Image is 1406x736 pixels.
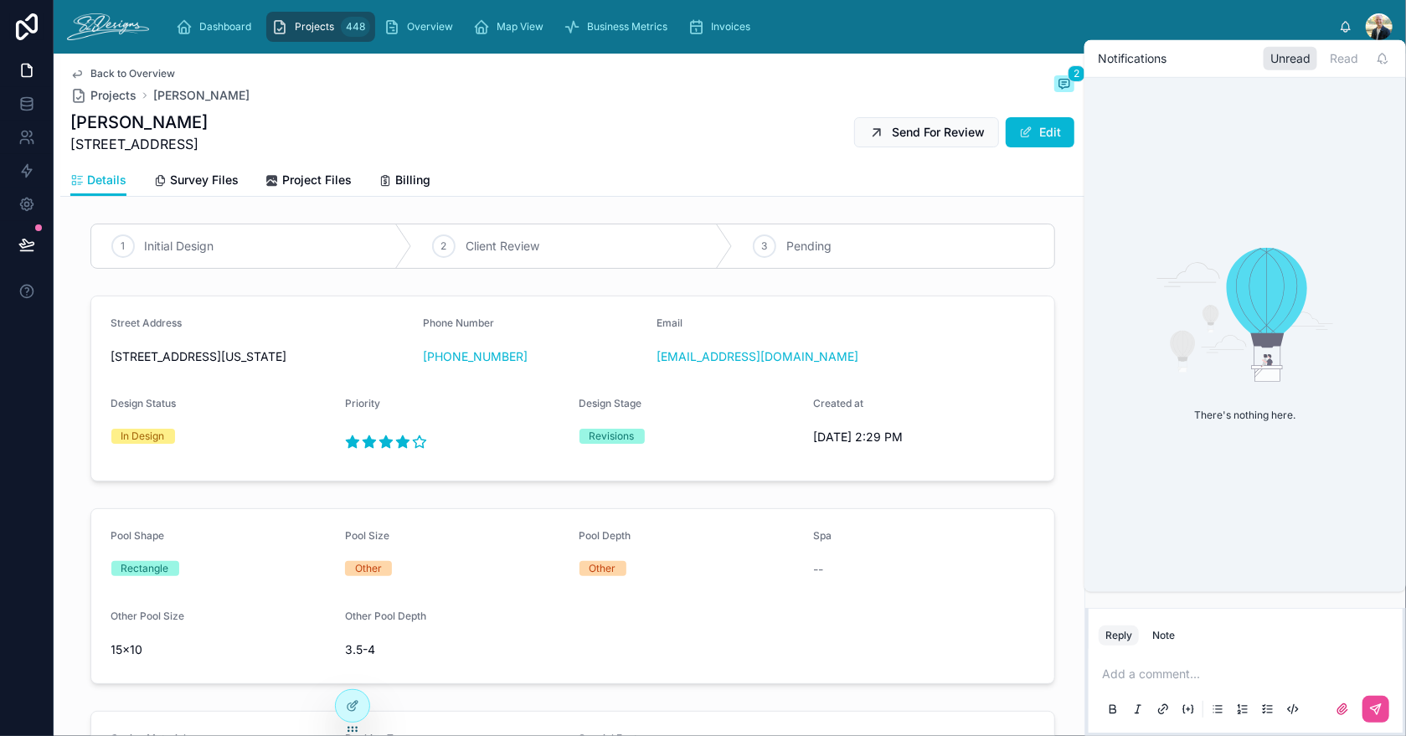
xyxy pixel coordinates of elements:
span: Other Pool Depth [345,610,426,622]
span: Client Review [466,238,539,255]
span: Overview [407,20,453,33]
span: Priority [345,397,380,409]
span: Other Pool Size [111,610,185,622]
div: In Design [121,429,165,444]
span: Pool Depth [579,529,631,542]
span: Pool Shape [111,529,165,542]
span: Back to Overview [90,67,175,80]
span: Initial Design [145,238,214,255]
span: Pending [786,238,832,255]
span: Survey Files [170,172,239,188]
div: Other [355,561,382,576]
a: Business Metrics [559,12,679,42]
div: 448 [341,17,370,37]
span: Projects [295,20,334,33]
span: 2 [440,239,446,253]
span: 1 [121,239,125,253]
span: Created at [813,397,863,409]
span: [DATE] 2:29 PM [813,429,1034,445]
span: -- [813,561,823,578]
span: Invoices [711,20,750,33]
h1: [PERSON_NAME] [70,111,208,134]
span: Send For Review [892,124,985,141]
span: Email [657,317,683,329]
button: 2 [1054,75,1074,95]
a: Projects [70,87,136,104]
h1: Notifications [1098,50,1167,67]
a: [PHONE_NUMBER] [423,348,528,365]
span: 15x10 [111,641,332,658]
span: Phone Number [423,317,494,329]
button: Edit [1006,117,1074,147]
span: Dashboard [199,20,251,33]
img: App logo [67,13,149,40]
span: Billing [395,172,430,188]
span: Project Files [282,172,352,188]
span: Design Stage [579,397,642,409]
a: Map View [468,12,555,42]
span: Pool Size [345,529,389,542]
a: [EMAIL_ADDRESS][DOMAIN_NAME] [657,348,859,365]
span: Map View [497,20,543,33]
span: 2 [1068,65,1085,82]
span: Spa [813,529,832,542]
div: Read [1324,47,1366,70]
div: Revisions [590,429,635,444]
span: [STREET_ADDRESS] [70,134,208,154]
a: Invoices [682,12,762,42]
a: Dashboard [171,12,263,42]
div: Note [1152,629,1175,642]
a: Back to Overview [70,67,175,80]
span: 3 [762,239,768,253]
a: Survey Files [153,165,239,198]
span: Projects [90,87,136,104]
div: scrollable content [162,8,1339,45]
a: Project Files [265,165,352,198]
span: Design Status [111,397,177,409]
a: Details [70,165,126,197]
a: [PERSON_NAME] [153,87,250,104]
div: Other [590,561,616,576]
div: Rectangle [121,561,169,576]
p: There's nothing here. [1181,395,1309,435]
button: Reply [1099,625,1139,646]
a: Projects448 [266,12,375,42]
div: Unread [1264,47,1317,70]
button: Note [1146,625,1182,646]
span: 3.5-4 [345,641,566,658]
a: Billing [379,165,430,198]
span: Details [87,172,126,188]
span: Business Metrics [587,20,667,33]
a: Overview [379,12,465,42]
span: [STREET_ADDRESS][US_STATE] [111,348,410,365]
button: Send For Review [854,117,999,147]
span: Street Address [111,317,183,329]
